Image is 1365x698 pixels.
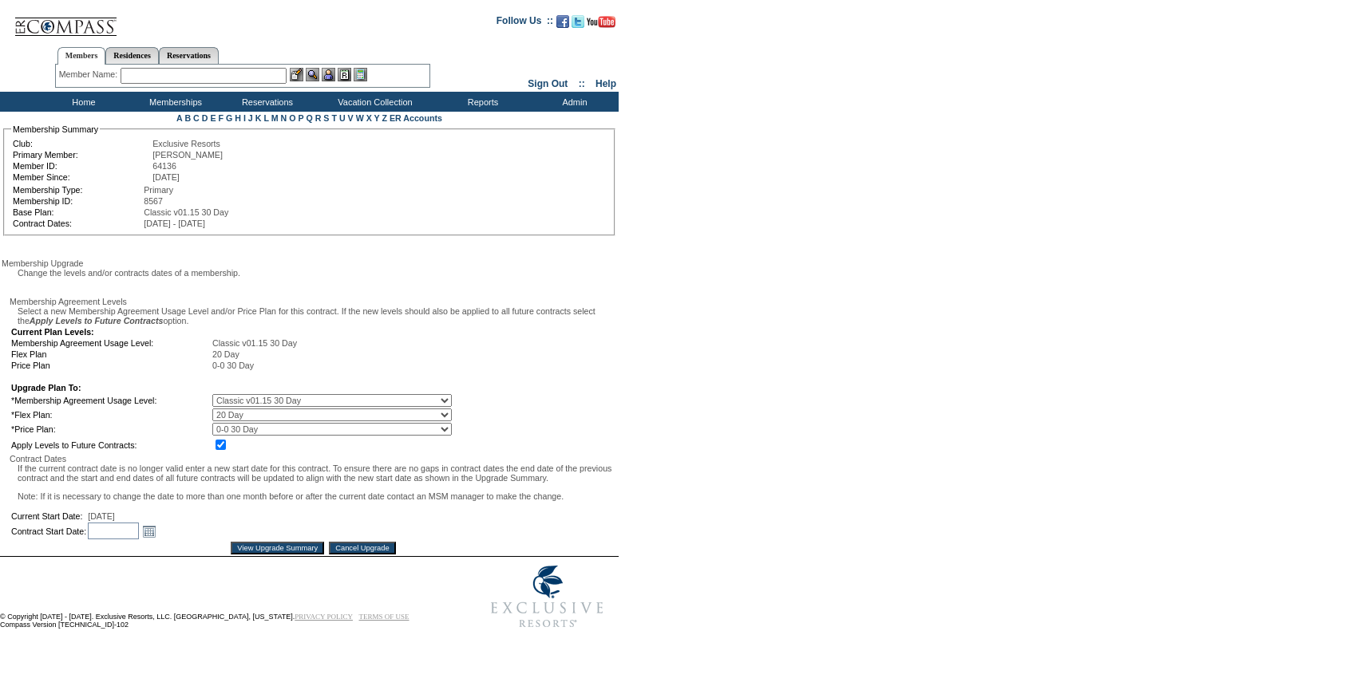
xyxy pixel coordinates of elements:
[152,172,180,182] span: [DATE]
[299,113,304,123] a: P
[572,15,584,28] img: Follow us on Twitter
[271,113,279,123] a: M
[13,219,142,228] td: Contract Dates:
[348,113,354,123] a: V
[128,92,220,112] td: Memberships
[10,306,617,325] div: Select a new Membership Agreement Usage Level and/or Price Plan for this contract. If the new lev...
[322,68,335,81] img: Impersonate
[10,297,617,306] div: Membership Agreement Levels
[390,113,442,123] a: ER Accounts
[212,338,297,348] span: Classic v01.15 30 Day
[587,16,615,28] img: Subscribe to our YouTube Channel
[11,408,211,421] td: *Flex Plan:
[587,20,615,30] a: Subscribe to our YouTube Channel
[339,113,346,123] a: U
[572,20,584,30] a: Follow us on Twitter
[235,113,241,123] a: H
[354,68,367,81] img: b_calculator.gif
[289,113,295,123] a: O
[231,542,324,554] input: View Upgrade Summary
[152,150,223,160] span: [PERSON_NAME]
[10,268,617,278] div: Change the levels and/or contracts dates of a membership.
[11,423,211,436] td: *Price Plan:
[11,361,211,370] td: Price Plan
[11,383,452,392] td: Upgrade Plan To:
[315,113,322,123] a: R
[210,113,216,123] a: E
[243,113,246,123] a: I
[595,78,616,89] a: Help
[13,185,142,195] td: Membership Type:
[263,113,268,123] a: L
[579,78,585,89] span: ::
[281,113,287,123] a: N
[11,124,100,134] legend: Membership Summary
[382,113,387,123] a: Z
[338,68,351,81] img: Reservations
[88,511,115,521] span: [DATE]
[11,338,211,348] td: Membership Agreement Usage Level:
[13,196,142,206] td: Membership ID:
[366,113,372,123] a: X
[13,161,151,171] td: Member ID:
[2,258,617,268] div: Membership Upgrade
[144,219,205,228] span: [DATE] - [DATE]
[527,92,619,112] td: Admin
[356,113,364,123] a: W
[10,454,617,463] div: Contract Dates
[255,113,262,123] a: K
[18,491,617,501] p: Note: If it is necessary to change the date to more than one month before or after the current da...
[295,613,353,621] a: PRIVACY POLICY
[152,139,220,148] span: Exclusive Resorts
[528,78,568,89] a: Sign Out
[13,139,151,148] td: Club:
[306,113,312,123] a: Q
[105,47,159,64] a: Residences
[36,92,128,112] td: Home
[159,47,219,64] a: Reservations
[323,113,329,123] a: S
[59,68,121,81] div: Member Name:
[11,349,211,359] td: Flex Plan
[476,557,619,637] img: Exclusive Resorts
[556,15,569,28] img: Become our fan on Facebook
[140,523,158,540] a: Open the monthyear view popup.
[359,613,409,621] a: TERMS OF USE
[306,68,319,81] img: View
[497,14,553,33] td: Follow Us ::
[13,172,151,182] td: Member Since:
[212,349,239,359] span: 20 Day
[435,92,527,112] td: Reports
[13,150,151,160] td: Primary Member:
[30,316,164,325] i: Apply Levels to Future Contracts
[11,327,452,337] td: Current Plan Levels:
[226,113,232,123] a: G
[10,463,617,501] div: If the current contract date is no longer valid enter a new start date for this contract. To ensu...
[218,113,224,123] a: F
[144,185,173,195] span: Primary
[13,207,142,217] td: Base Plan:
[184,113,191,123] a: B
[57,47,106,65] a: Members
[374,113,380,123] a: Y
[329,542,395,554] input: Cancel Upgrade
[193,113,200,123] a: C
[248,113,253,123] a: J
[11,437,211,452] td: Apply Levels to Future Contracts:
[556,20,569,30] a: Become our fan on Facebook
[144,207,228,217] span: Classic v01.15 30 Day
[176,113,182,123] a: A
[14,4,117,37] img: Compass Home
[331,113,337,123] a: T
[11,523,86,540] td: Contract Start Date:
[144,196,163,206] span: 8567
[11,511,86,521] td: Current Start Date:
[11,394,211,407] td: *Membership Agreement Usage Level:
[290,68,303,81] img: b_edit.gif
[212,361,254,370] span: 0-0 30 Day
[311,92,435,112] td: Vacation Collection
[152,161,176,171] span: 64136
[220,92,311,112] td: Reservations
[202,113,208,123] a: D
